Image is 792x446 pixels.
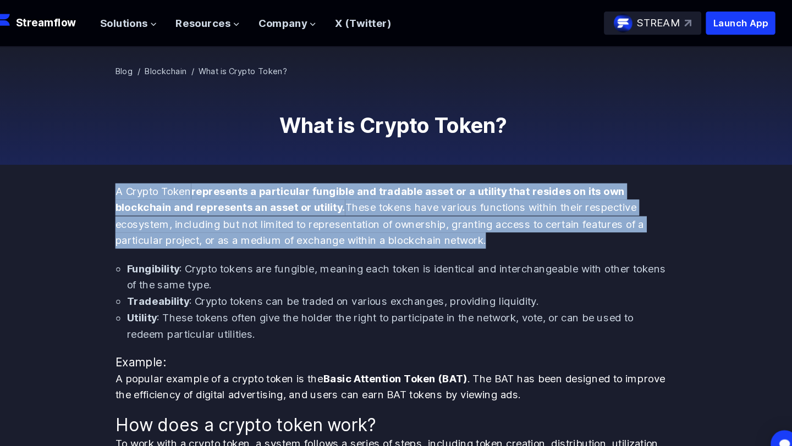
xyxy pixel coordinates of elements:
[117,15,163,30] span: Solutions
[329,354,466,365] strong: Basic Attention Token (BAT)
[117,15,172,30] button: Solutions
[153,63,156,72] span: /
[211,63,295,72] span: What is Crypto Token?
[132,414,660,445] p: To work with a crypto token, a system follows a series of steps, including token creation, distri...
[143,278,660,294] li: : Crypto tokens can be traded on various exchanges, providing liquidity.
[132,394,660,414] h2: How does a crypto token work?
[143,280,202,292] strong: Tradeability
[268,15,323,30] button: Company
[340,16,394,28] a: X (Twitter)
[596,11,689,33] a: STREAM
[132,352,660,383] p: A popular example of a crypto token is the . The BAT has been designed to improve the efficiency ...
[132,176,616,203] strong: represents a particular fungible and tradable asset or a utility that resides on its own blockcha...
[132,337,660,352] h4: Example:
[143,296,172,308] strong: Utility
[204,63,207,72] span: /
[11,11,106,33] a: Streamflow
[132,174,660,237] p: A Crypto Token These tokens have various functions within their respective ecosystem, including b...
[606,13,623,31] img: streamflow-logo-circle.png
[132,108,660,130] h1: What is Crypto Token?
[189,15,241,30] span: Resources
[693,11,759,33] button: Launch App
[132,63,148,72] a: Blog
[189,15,250,30] button: Resources
[143,294,660,326] li: : These tokens often give the holder the right to participate in the network, vote, or can be use...
[268,15,314,30] span: Company
[143,249,193,261] strong: Fungibility
[143,248,660,279] li: : Crypto tokens are fungible, meaning each token is identical and interchangeable with other toke...
[673,19,679,25] img: top-right-arrow.svg
[160,63,200,72] a: Blockchain
[11,11,33,33] img: Streamflow Logo
[628,14,668,30] p: STREAM
[755,409,781,435] div: Open Intercom Messenger
[37,14,95,30] p: Streamflow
